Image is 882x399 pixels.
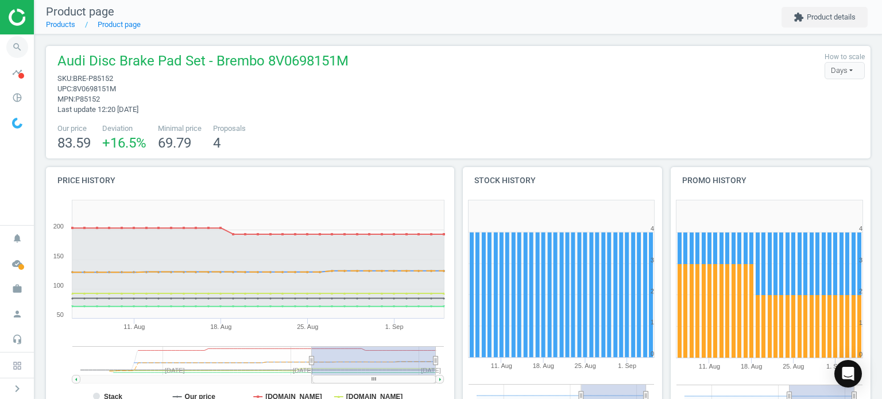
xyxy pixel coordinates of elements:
[210,323,231,330] tspan: 18. Aug
[158,123,202,134] span: Minimal price
[859,225,862,232] text: 4
[826,363,845,370] tspan: 1. Sep
[859,351,862,358] text: 0
[3,381,32,396] button: chevron_right
[651,288,654,295] text: 2
[98,20,141,29] a: Product page
[75,95,100,103] span: P85152
[575,363,596,370] tspan: 25. Aug
[533,363,554,370] tspan: 18. Aug
[490,363,512,370] tspan: 11. Aug
[825,52,865,62] label: How to scale
[297,323,318,330] tspan: 25. Aug
[158,135,191,151] span: 69.79
[651,257,654,264] text: 3
[102,135,146,151] span: +16.5 %
[57,84,73,93] span: upc :
[651,319,654,326] text: 1
[782,7,868,28] button: extensionProduct details
[859,288,862,295] text: 2
[102,123,146,134] span: Deviation
[73,84,116,93] span: 8V0698151M
[385,323,404,330] tspan: 1. Sep
[6,328,28,350] i: headset_mic
[9,9,90,26] img: ajHJNr6hYgQAAAAASUVORK5CYII=
[6,61,28,83] i: timeline
[834,360,862,388] div: Open Intercom Messenger
[213,135,220,151] span: 4
[57,74,73,83] span: sku :
[6,227,28,249] i: notifications
[6,87,28,109] i: pie_chart_outlined
[421,367,441,374] tspan: [DATE]
[6,253,28,274] i: cloud_done
[859,319,862,326] text: 1
[57,52,349,73] span: Audi Disc Brake Pad Set - Brembo 8V0698151M
[651,351,654,358] text: 0
[57,123,91,134] span: Our price
[671,167,871,194] h4: Promo history
[123,323,145,330] tspan: 11. Aug
[794,12,804,22] i: extension
[46,20,75,29] a: Products
[699,363,720,370] tspan: 11. Aug
[6,36,28,58] i: search
[10,382,24,396] i: chevron_right
[213,123,246,134] span: Proposals
[859,257,862,264] text: 3
[57,105,138,114] span: Last update 12:20 [DATE]
[741,363,762,370] tspan: 18. Aug
[618,363,637,370] tspan: 1. Sep
[651,225,654,232] text: 4
[6,278,28,300] i: work
[57,311,64,318] text: 50
[53,253,64,259] text: 150
[825,62,865,79] div: Days
[53,282,64,289] text: 100
[57,135,91,151] span: 83.59
[12,118,22,129] img: wGWNvw8QSZomAAAAABJRU5ErkJggg==
[463,167,663,194] h4: Stock history
[57,95,75,103] span: mpn :
[46,167,454,194] h4: Price history
[53,223,64,230] text: 200
[46,5,114,18] span: Product page
[783,363,804,370] tspan: 25. Aug
[6,303,28,325] i: person
[73,74,113,83] span: BRE-P85152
